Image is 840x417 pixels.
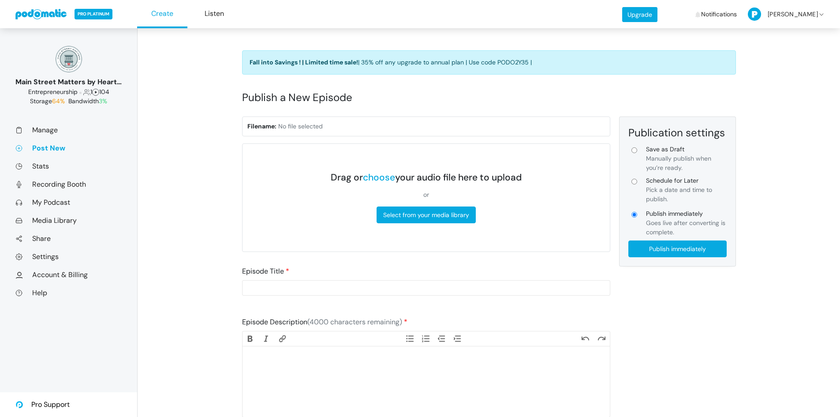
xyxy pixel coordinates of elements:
[274,334,290,343] button: Link
[242,50,736,75] a: Fall into Savings ! | Limited time sale!| 35% off any upgrade to annual plan | Use code PODO2Y35 |
[15,216,122,225] a: Media Library
[15,77,122,87] div: Main Street Matters by Heart on [GEOGRAPHIC_DATA]
[75,9,112,19] span: PRO PLATINUM
[748,8,761,21] img: P-50-ab8a3cff1f42e3edaa744736fdbd136011fc75d0d07c0e6946c3d5a70d29199b.png
[307,317,402,327] span: (4000 characters remaining)
[331,190,522,199] div: or
[15,288,122,297] a: Help
[68,97,107,105] span: Bandwidth
[628,240,727,257] input: Publish immediately
[242,317,407,327] label: Episode Description
[15,143,122,153] a: Post New
[15,392,70,417] a: Pro Support
[331,172,522,183] div: Drag or your audio file here to upload
[628,126,727,139] div: Publication settings
[363,171,395,184] a: choose
[418,334,434,343] button: Numbers
[646,176,727,185] span: Schedule for Later
[578,334,594,343] button: Undo
[646,186,712,203] span: Pick a date and time to publish.
[15,87,122,97] div: 1 104
[402,334,418,343] button: Bullets
[701,1,737,27] span: Notifications
[52,97,65,105] span: 64%
[15,252,122,261] a: Settings
[258,334,274,343] button: Italic
[646,219,725,236] span: Goes live after converting is complete.
[99,97,107,105] span: 3%
[434,334,450,343] button: Decrease Level
[15,162,122,171] a: Stats
[646,209,727,218] span: Publish immediately
[450,334,466,343] button: Increase Level
[250,58,358,66] strong: Fall into Savings ! | Limited time sale!
[92,88,99,96] span: Episodes
[15,198,122,207] a: My Podcast
[15,234,122,243] a: Share
[748,1,825,27] a: [PERSON_NAME]
[83,88,90,96] span: Followers
[768,1,818,27] span: [PERSON_NAME]
[242,266,289,277] label: Episode Title
[622,7,657,22] a: Upgrade
[278,122,323,130] span: No file selected
[646,145,727,154] span: Save as Draft
[377,207,476,223] button: Select from your media library
[15,125,122,135] a: Manage
[242,82,736,113] h1: Publish a New Episode
[646,154,711,172] span: Manually publish when you’re ready.
[56,46,82,72] img: 150x150_17130234.png
[30,97,67,105] span: Storage
[189,0,239,28] a: Listen
[15,180,122,189] a: Recording Booth
[594,334,609,343] button: Redo
[243,334,258,343] button: Bold
[28,88,78,96] span: Business: Entrepreneurship
[137,0,187,28] a: Create
[15,270,122,279] a: Account & Billing
[247,122,276,130] strong: Filename:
